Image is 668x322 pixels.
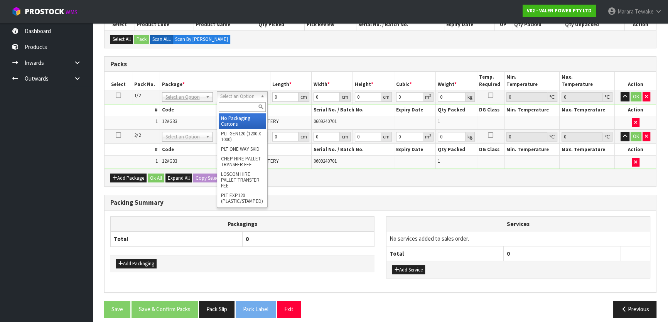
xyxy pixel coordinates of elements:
button: Copy Selected [193,174,227,183]
th: Action [615,144,656,155]
h3: Packing Summary [110,199,650,206]
th: Serial No. / Batch No. [311,105,394,116]
label: Scan ALL [150,35,173,44]
button: Select All [110,35,133,44]
label: Scan By [PERSON_NAME] [173,35,230,44]
th: Action [615,72,656,90]
th: Total [111,231,243,246]
th: DG Class [477,105,504,116]
img: cube-alt.png [12,7,21,16]
span: 2/2 [134,132,141,138]
button: Save & Confirm Packs [132,301,198,317]
th: Expiry Date [444,19,494,30]
th: Height [353,72,394,90]
li: No Packaging Cartons [219,113,266,129]
span: Expand All [168,175,190,181]
button: Add Service [392,265,425,275]
div: ℃ [547,92,557,102]
th: Action [615,105,656,116]
span: ProStock [25,7,64,17]
th: DG Class [477,144,504,155]
th: Max. Temperature [560,72,615,90]
span: 12VG33 [162,158,177,164]
th: Length [270,72,311,90]
th: Max. Temperature [560,144,615,155]
span: Tewake [635,8,654,15]
span: 0 [246,235,249,243]
th: Select [105,19,135,30]
th: Qty Packed [435,105,477,116]
th: Qty Picked [256,19,305,30]
th: Min. Temperature [504,144,560,155]
span: 1 [438,118,440,125]
th: Width [311,72,353,90]
button: Expand All [165,174,192,183]
div: cm [340,92,351,102]
div: m [423,92,434,102]
span: VALEN GEL 12V33AH BATTERY [217,158,278,164]
button: OK [631,132,641,141]
button: Ok All [148,174,164,183]
span: VALEN GEL 12V33AH BATTERY [217,118,278,125]
li: PLT ONE WAY SKID [219,144,266,154]
span: 0 [507,250,510,257]
th: Max. Temperature [560,105,615,116]
button: Previous [613,301,656,317]
th: Code [160,105,215,116]
th: # [105,144,160,155]
div: cm [340,132,351,142]
span: Select an Option [220,92,257,101]
strong: V02 - VALEN POWER PTY LTD [527,7,592,14]
span: Select an Option [165,132,202,142]
th: Product Name [194,19,256,30]
th: Code [160,144,215,155]
span: 0609240701 [314,118,337,125]
span: 1 [155,158,158,164]
li: CHEP HIRE PALLET TRANSFER FEE [219,154,266,169]
sup: 3 [429,93,431,98]
th: Expiry Date [394,105,435,116]
th: Min. Temperature [504,105,560,116]
div: cm [299,132,309,142]
button: Exit [277,301,301,317]
span: Marara [617,8,634,15]
span: 1 [438,158,440,164]
span: 0609240701 [314,158,337,164]
th: Qty Unpacked [563,19,625,30]
button: Pack Slip [199,301,234,317]
div: ℃ [602,132,612,142]
li: PLT EXP120 (PLASTIC/STAMPED) [219,191,266,206]
th: Packagings [111,216,374,231]
th: Action [624,19,656,30]
th: Weight [435,72,477,90]
td: No services added to sales order. [386,231,650,246]
button: Add Package [110,174,147,183]
th: Name [215,144,311,155]
th: Pack No. [132,72,160,90]
sup: 3 [429,133,431,138]
th: Serial No. / Batch No. [356,19,444,30]
th: Name [215,105,311,116]
th: Cubic [394,72,435,90]
a: V02 - VALEN POWER PTY LTD [523,5,596,17]
button: Pack [134,35,149,44]
th: Min. Temperature [504,72,560,90]
button: Pack Label [236,301,276,317]
th: Services [386,217,650,231]
div: kg [466,132,475,142]
span: 12VG33 [162,118,177,125]
div: cm [381,132,392,142]
div: cm [381,92,392,102]
th: Expiry Date [394,144,435,155]
div: m [423,132,434,142]
small: WMS [66,8,78,16]
div: cm [299,92,309,102]
th: Pick Review [305,19,356,30]
li: PLT GEN120 (1200 X 1000) [219,129,266,144]
span: 1/2 [134,92,141,99]
th: Product Code [135,19,194,30]
th: Temp. Required [477,72,504,90]
div: ℃ [602,92,612,102]
button: Save [104,301,130,317]
th: Qty Packed [512,19,563,30]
